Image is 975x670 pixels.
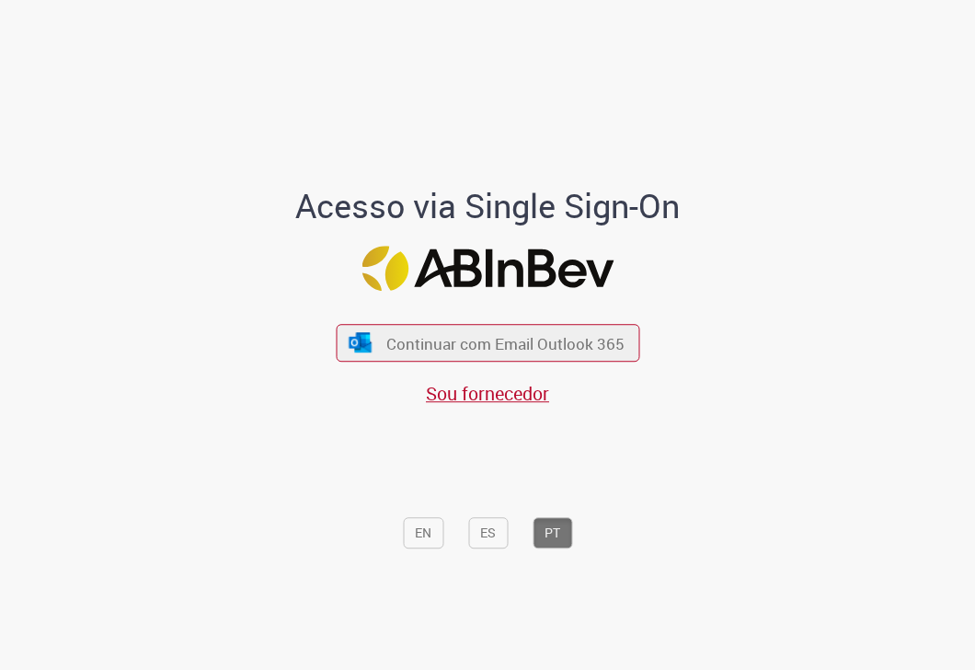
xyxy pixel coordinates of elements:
[386,332,625,353] span: Continuar com Email Outlook 365
[403,518,443,549] button: EN
[361,247,614,292] img: Logo ABInBev
[279,188,697,225] h1: Acesso via Single Sign-On
[336,324,639,362] button: ícone Azure/Microsoft 360 Continuar com Email Outlook 365
[468,518,508,549] button: ES
[533,518,572,549] button: PT
[426,381,549,406] a: Sou fornecedor
[348,333,373,352] img: ícone Azure/Microsoft 360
